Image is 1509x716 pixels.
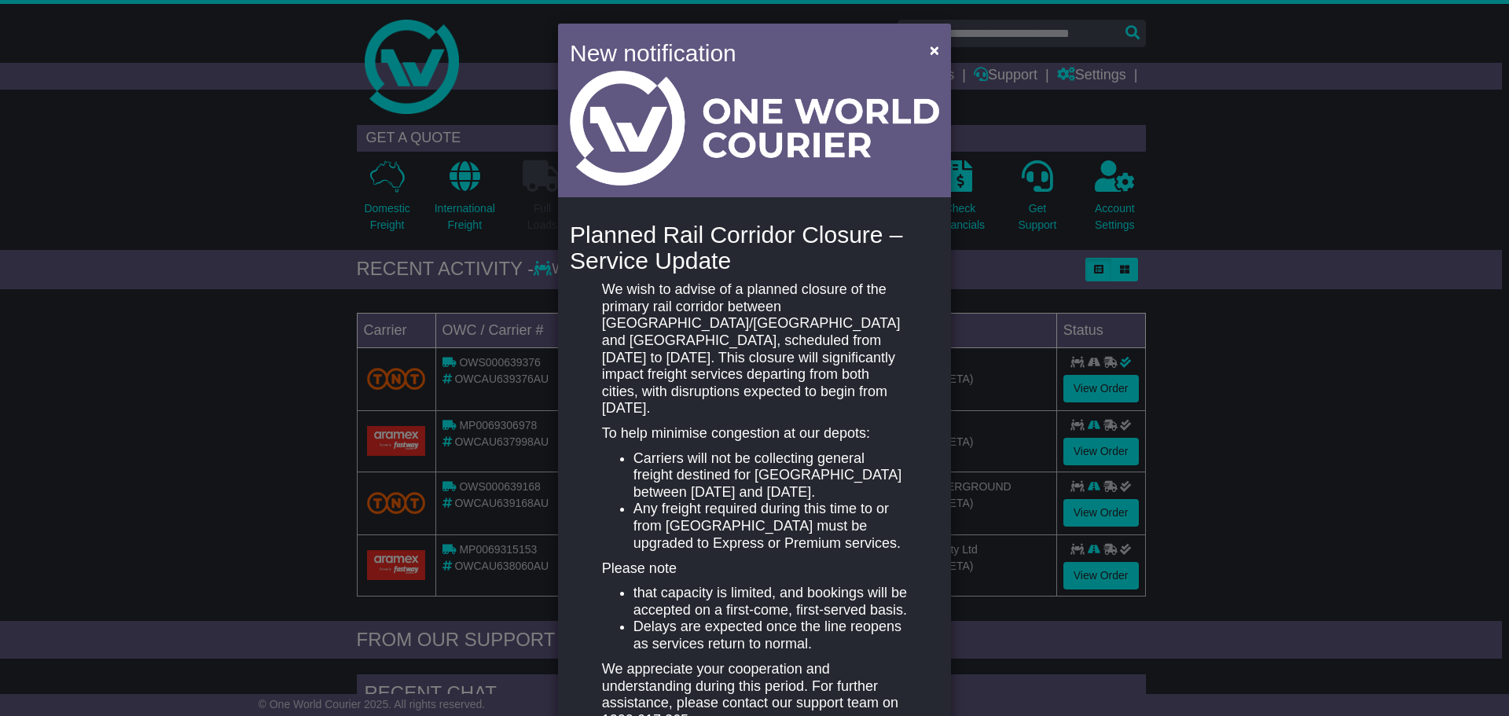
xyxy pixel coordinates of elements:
[633,619,907,652] li: Delays are expected once the line reopens as services return to normal.
[930,41,939,59] span: ×
[570,222,939,274] h4: Planned Rail Corridor Closure – Service Update
[633,585,907,619] li: that capacity is limited, and bookings will be accepted on a first-come, first-served basis.
[570,71,939,185] img: Light
[602,425,907,442] p: To help minimise congestion at our depots:
[633,450,907,501] li: Carriers will not be collecting general freight destined for [GEOGRAPHIC_DATA] between [DATE] and...
[570,35,907,71] h4: New notification
[922,34,947,66] button: Close
[633,501,907,552] li: Any freight required during this time to or from [GEOGRAPHIC_DATA] must be upgraded to Express or...
[602,281,907,417] p: We wish to advise of a planned closure of the primary rail corridor between [GEOGRAPHIC_DATA]/[GE...
[602,560,907,578] p: Please note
